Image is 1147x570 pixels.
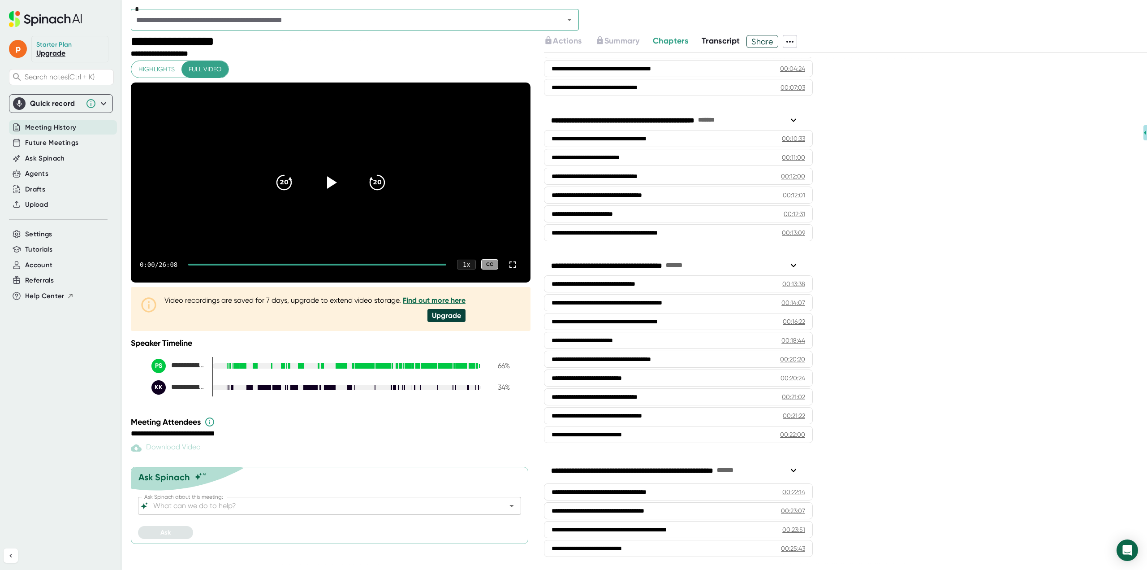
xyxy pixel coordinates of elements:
div: 00:04:24 [780,64,805,73]
button: Account [25,260,52,270]
div: Video recordings are saved for 7 days, upgrade to extend video storage. [164,296,466,305]
span: Help Center [25,291,65,301]
div: 00:13:09 [782,228,805,237]
span: p [9,40,27,58]
div: 0:00 / 26:08 [140,261,177,268]
button: Tutorials [25,244,52,255]
div: Upgrade to access [595,35,653,48]
div: 00:07:03 [780,83,805,92]
button: Ask [138,526,193,539]
input: What can we do to help? [151,500,492,512]
div: 00:22:00 [780,430,805,439]
a: Upgrade [36,49,65,57]
span: Actions [553,36,582,46]
button: Ask Spinach [25,153,65,164]
button: Meeting History [25,122,76,133]
div: 00:23:51 [782,525,805,534]
div: 00:20:20 [780,355,805,364]
div: 00:12:00 [781,172,805,181]
button: Help Center [25,291,74,301]
button: Actions [544,35,582,47]
div: CC [481,259,498,270]
button: Chapters [653,35,688,47]
button: Full video [181,61,229,78]
button: Future Meetings [25,138,78,148]
div: 00:12:01 [783,191,805,200]
span: Chapters [653,36,688,46]
div: Ask Spinach [138,472,190,483]
div: Starter Plan [36,41,72,49]
span: Summary [604,36,639,46]
span: Ask [160,529,171,536]
div: Speaker Timeline [131,338,530,348]
div: 00:22:14 [782,487,805,496]
div: PS [151,359,166,373]
div: 00:14:07 [781,298,805,307]
div: Upgrade to access [544,35,595,48]
div: 00:10:33 [782,134,805,143]
div: KK [151,380,166,395]
div: Open Intercom Messenger [1117,540,1138,561]
button: Referrals [25,275,54,286]
div: Paid feature [131,443,201,453]
div: 66 % [487,361,510,370]
a: Find out more here [403,296,466,305]
div: 00:20:24 [780,374,805,383]
div: Katrina Kennedy [151,380,205,395]
button: Drafts [25,184,45,195]
div: Paul Schneider [151,359,205,373]
div: Upgrade [427,309,466,322]
div: 1 x [457,260,476,270]
span: Search notes (Ctrl + K) [25,73,111,81]
div: Meeting Attendees [131,417,533,427]
div: 34 % [487,383,510,392]
div: 00:21:22 [783,411,805,420]
span: Full video [189,64,221,75]
div: 00:12:31 [784,209,805,218]
button: Open [505,500,518,512]
div: 00:13:38 [782,279,805,288]
button: Highlights [131,61,182,78]
button: Collapse sidebar [4,548,18,563]
button: Transcript [702,35,740,47]
span: Share [747,34,778,49]
div: 00:18:44 [781,336,805,345]
div: Quick record [30,99,81,108]
span: Highlights [138,64,175,75]
div: Quick record [13,95,109,113]
button: Share [746,35,778,48]
div: 00:11:00 [782,153,805,162]
button: Open [563,13,576,26]
button: Upload [25,200,48,210]
div: 00:23:07 [781,506,805,515]
div: 00:16:22 [783,317,805,326]
span: Transcript [702,36,740,46]
button: Agents [25,169,48,179]
button: Summary [595,35,639,47]
div: 00:21:02 [782,392,805,401]
button: Settings [25,229,52,239]
div: 00:25:43 [781,544,805,553]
